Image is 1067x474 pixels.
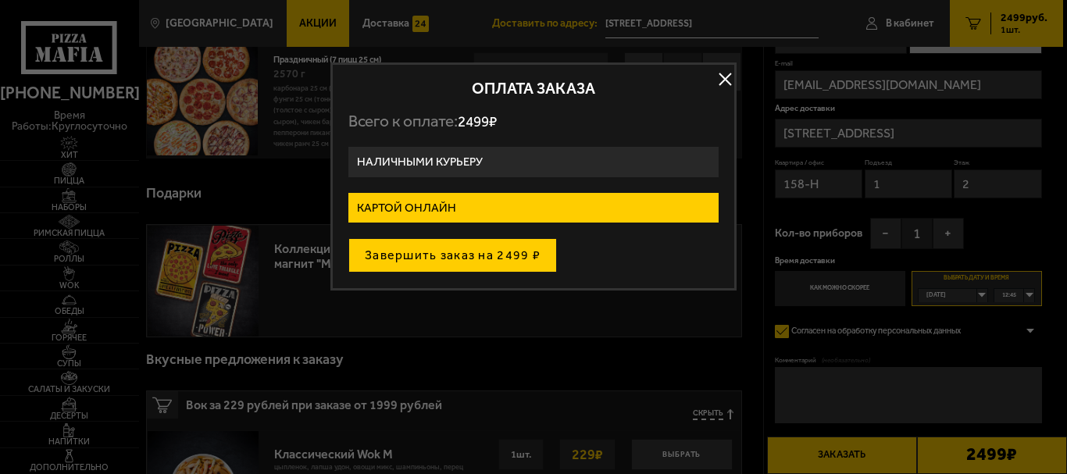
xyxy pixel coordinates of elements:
[458,112,497,130] span: 2499 ₽
[348,80,719,96] h2: Оплата заказа
[348,112,719,131] p: Всего к оплате:
[348,147,719,177] label: Наличными курьеру
[348,238,557,273] button: Завершить заказ на 2499 ₽
[348,193,719,223] label: Картой онлайн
